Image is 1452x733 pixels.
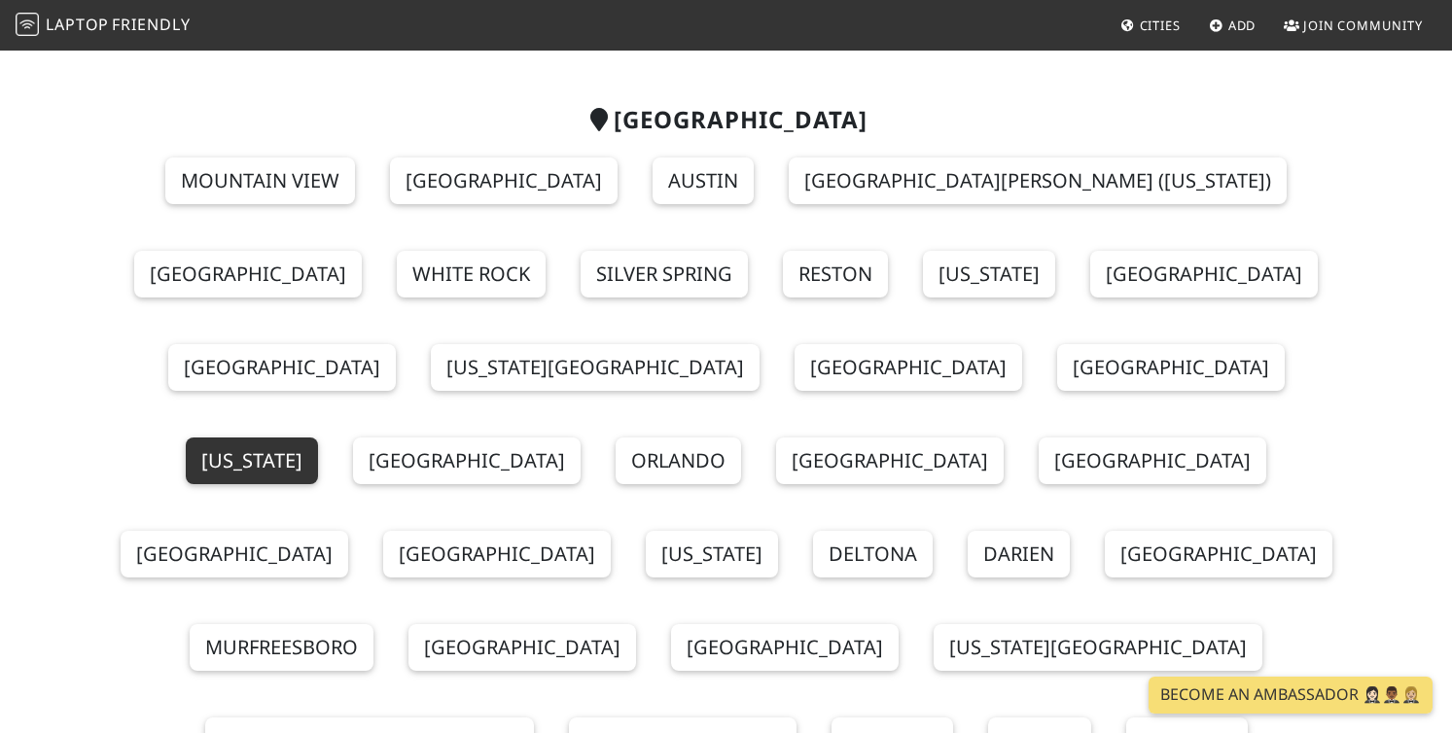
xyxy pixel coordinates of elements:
a: Reston [783,251,888,297]
a: [GEOGRAPHIC_DATA] [671,624,899,671]
a: [GEOGRAPHIC_DATA] [383,531,611,577]
a: Deltona [813,531,933,577]
a: White Rock [397,251,546,297]
a: [GEOGRAPHIC_DATA] [795,344,1022,391]
a: [US_STATE][GEOGRAPHIC_DATA] [431,344,760,391]
a: [US_STATE] [923,251,1055,297]
a: Murfreesboro [190,624,373,671]
span: Cities [1140,17,1181,34]
a: [GEOGRAPHIC_DATA] [353,437,581,484]
a: [GEOGRAPHIC_DATA] [1057,344,1285,391]
span: Add [1228,17,1257,34]
a: Orlando [616,437,741,484]
a: [US_STATE] [186,437,318,484]
a: [US_STATE][GEOGRAPHIC_DATA] [934,624,1262,671]
h2: [GEOGRAPHIC_DATA] [96,106,1357,134]
a: [GEOGRAPHIC_DATA] [134,251,362,297]
a: Add [1201,8,1264,43]
a: [US_STATE] [646,531,778,577]
a: Silver Spring [581,251,748,297]
a: [GEOGRAPHIC_DATA] [1090,251,1318,297]
span: Join Community [1303,17,1423,34]
a: [GEOGRAPHIC_DATA] [776,437,1004,484]
span: Laptop [46,14,109,35]
a: [GEOGRAPHIC_DATA] [1039,437,1266,484]
a: [GEOGRAPHIC_DATA] [168,344,396,391]
a: [GEOGRAPHIC_DATA] [408,624,636,671]
a: Austin [653,157,754,204]
a: [GEOGRAPHIC_DATA] [121,531,348,577]
a: [GEOGRAPHIC_DATA][PERSON_NAME] ([US_STATE]) [789,157,1287,204]
a: Darien [968,531,1070,577]
a: [GEOGRAPHIC_DATA] [1105,531,1332,577]
span: Friendly [112,14,190,35]
a: [GEOGRAPHIC_DATA] [390,157,618,204]
a: Cities [1113,8,1188,43]
a: Join Community [1276,8,1431,43]
a: Become an Ambassador 🤵🏻‍♀️🤵🏾‍♂️🤵🏼‍♀️ [1149,677,1433,714]
a: Mountain View [165,157,355,204]
img: LaptopFriendly [16,13,39,36]
a: LaptopFriendly LaptopFriendly [16,9,191,43]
